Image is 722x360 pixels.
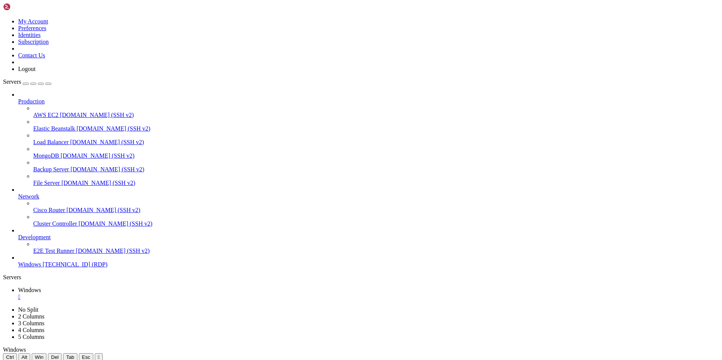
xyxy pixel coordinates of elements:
[33,248,74,254] span: E2E Test Runner
[33,207,65,213] span: Cisco Router
[18,294,719,300] a: 
[3,346,26,353] span: Windows
[18,98,719,105] a: Production
[33,125,719,132] a: Elastic Beanstalk [DOMAIN_NAME] (SSH v2)
[98,354,100,360] div: 
[18,52,45,58] a: Contact Us
[3,78,21,85] span: Servers
[18,320,45,326] a: 3 Columns
[3,3,46,11] img: Shellngn
[33,139,719,146] a: Load Balancer [DOMAIN_NAME] (SSH v2)
[18,18,48,25] a: My Account
[18,38,49,45] a: Subscription
[33,214,719,227] li: Cluster Controller [DOMAIN_NAME] (SSH v2)
[18,261,719,268] a: Windows [TECHNICAL_ID] (RDP)
[3,78,51,85] a: Servers
[33,173,719,186] li: File Server [DOMAIN_NAME] (SSH v2)
[33,152,59,159] span: MongoDB
[33,132,719,146] li: Load Balancer [DOMAIN_NAME] (SSH v2)
[33,166,69,172] span: Backup Server
[60,152,134,159] span: [DOMAIN_NAME] (SSH v2)
[33,159,719,173] li: Backup Server [DOMAIN_NAME] (SSH v2)
[33,139,69,145] span: Load Balancer
[33,146,719,159] li: MongoDB [DOMAIN_NAME] (SSH v2)
[18,261,41,268] span: Windows
[82,354,90,360] span: Esc
[43,261,108,268] span: [TECHNICAL_ID] (RDP)
[3,274,719,281] div: Servers
[33,207,719,214] a: Cisco Router [DOMAIN_NAME] (SSH v2)
[33,180,60,186] span: File Server
[33,180,719,186] a: File Server [DOMAIN_NAME] (SSH v2)
[33,112,59,118] span: AWS EC2
[18,66,35,72] a: Logout
[71,166,145,172] span: [DOMAIN_NAME] (SSH v2)
[18,254,719,268] li: Windows [TECHNICAL_ID] (RDP)
[18,91,719,186] li: Production
[33,200,719,214] li: Cisco Router [DOMAIN_NAME] (SSH v2)
[18,287,719,300] a: Windows
[18,327,45,333] a: 4 Columns
[62,180,136,186] span: [DOMAIN_NAME] (SSH v2)
[18,193,719,200] a: Network
[33,166,719,173] a: Backup Server [DOMAIN_NAME] (SSH v2)
[33,105,719,118] li: AWS EC2 [DOMAIN_NAME] (SSH v2)
[66,354,74,360] span: Tab
[18,306,39,313] a: No Split
[77,125,151,132] span: [DOMAIN_NAME] (SSH v2)
[18,227,719,254] li: Development
[70,139,144,145] span: [DOMAIN_NAME] (SSH v2)
[18,287,41,293] span: Windows
[33,125,75,132] span: Elastic Beanstalk
[33,220,719,227] a: Cluster Controller [DOMAIN_NAME] (SSH v2)
[51,354,59,360] span: Del
[79,220,153,227] span: [DOMAIN_NAME] (SSH v2)
[18,234,719,241] a: Development
[18,334,45,340] a: 5 Columns
[22,354,28,360] span: Alt
[33,118,719,132] li: Elastic Beanstalk [DOMAIN_NAME] (SSH v2)
[35,354,43,360] span: Win
[66,207,140,213] span: [DOMAIN_NAME] (SSH v2)
[6,354,14,360] span: Ctrl
[18,234,51,240] span: Development
[18,32,41,38] a: Identities
[60,112,134,118] span: [DOMAIN_NAME] (SSH v2)
[18,25,46,31] a: Preferences
[33,248,719,254] a: E2E Test Runner [DOMAIN_NAME] (SSH v2)
[33,152,719,159] a: MongoDB [DOMAIN_NAME] (SSH v2)
[18,98,45,105] span: Production
[18,186,719,227] li: Network
[18,193,39,200] span: Network
[33,241,719,254] li: E2E Test Runner [DOMAIN_NAME] (SSH v2)
[33,220,77,227] span: Cluster Controller
[18,313,45,320] a: 2 Columns
[76,248,150,254] span: [DOMAIN_NAME] (SSH v2)
[33,112,719,118] a: AWS EC2 [DOMAIN_NAME] (SSH v2)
